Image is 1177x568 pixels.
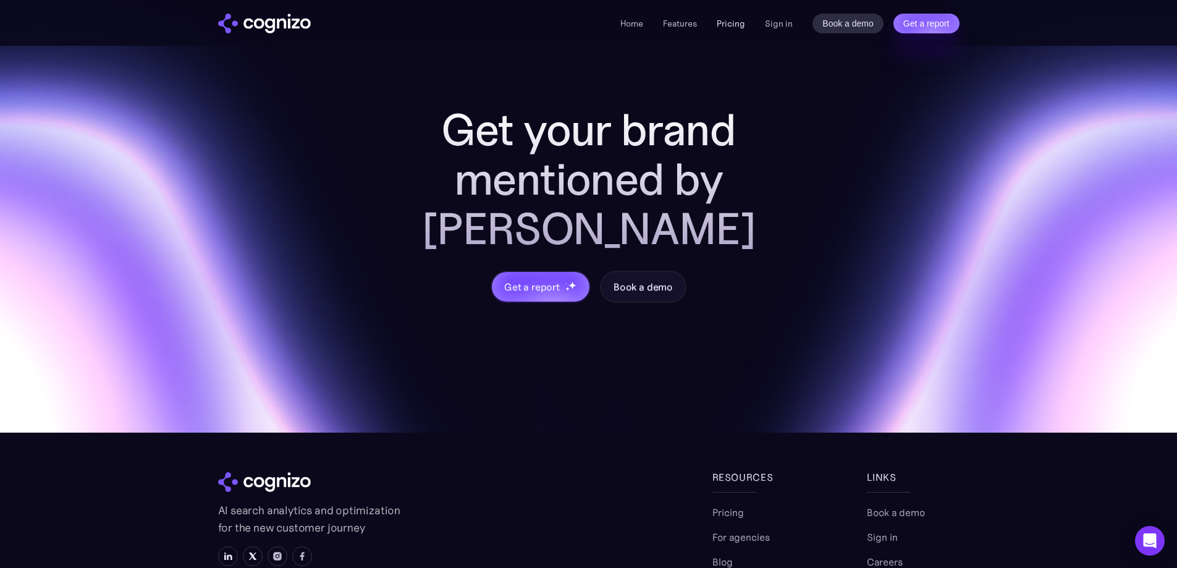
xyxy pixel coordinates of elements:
[600,271,686,303] a: Book a demo
[218,14,311,33] a: home
[614,279,673,294] div: Book a demo
[1135,526,1165,556] div: Open Intercom Messenger
[568,281,576,289] img: star
[218,502,403,536] p: AI search analytics and optimization for the new customer journey
[218,472,311,492] img: cognizo logo
[391,105,787,253] h2: Get your brand mentioned by [PERSON_NAME]
[712,470,805,485] div: Resources
[867,530,898,545] a: Sign in
[248,551,258,561] img: X icon
[504,279,560,294] div: Get a report
[223,551,233,561] img: LinkedIn icon
[867,470,960,485] div: links
[867,505,925,520] a: Book a demo
[491,271,591,303] a: Get a reportstarstarstar
[765,16,793,31] a: Sign in
[812,14,884,33] a: Book a demo
[893,14,960,33] a: Get a report
[218,14,311,33] img: cognizo logo
[717,18,745,29] a: Pricing
[712,530,770,545] a: For agencies
[565,287,570,291] img: star
[712,505,744,520] a: Pricing
[663,18,697,29] a: Features
[565,282,567,284] img: star
[620,18,643,29] a: Home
